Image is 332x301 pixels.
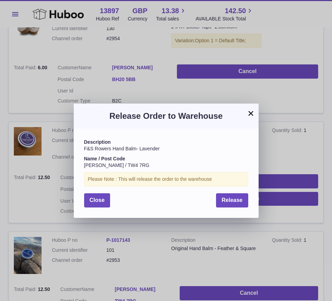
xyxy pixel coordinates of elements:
[222,197,243,203] span: Release
[84,139,111,145] strong: Description
[84,193,110,207] button: Close
[84,162,150,168] span: [PERSON_NAME] / TW4 7RG
[90,197,105,203] span: Close
[84,110,248,122] h3: Release Order to Warehouse
[84,156,125,161] strong: Name / Post Code
[84,146,160,151] span: F&S Rowers Hand Balm- Lavender
[247,109,255,117] button: ×
[216,193,248,207] button: Release
[84,172,248,186] div: Please Note : This will release the order to the warehouse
